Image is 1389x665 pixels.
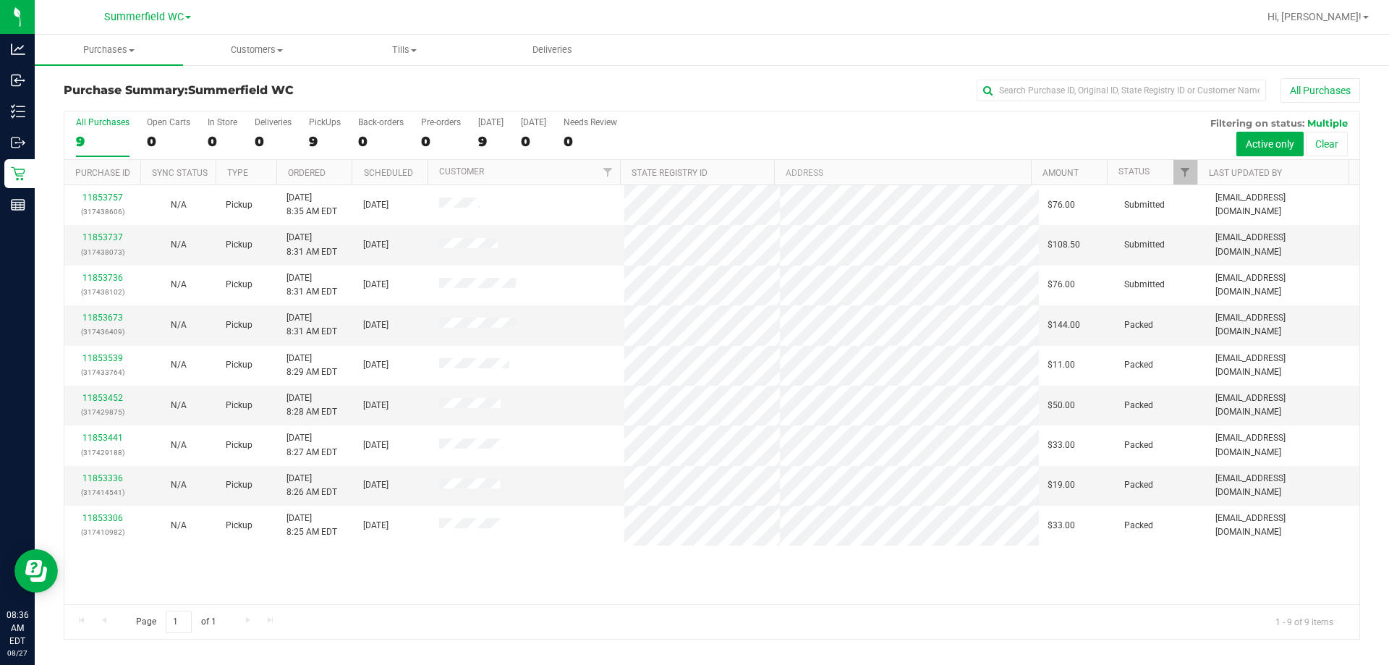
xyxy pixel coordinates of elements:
button: N/A [171,238,187,252]
div: 0 [564,133,617,150]
span: $50.00 [1048,399,1075,412]
p: (317429875) [73,405,132,419]
span: Multiple [1307,117,1348,129]
div: Pre-orders [421,117,461,127]
span: [DATE] 8:26 AM EDT [286,472,337,499]
span: $19.00 [1048,478,1075,492]
span: [EMAIL_ADDRESS][DOMAIN_NAME] [1215,231,1351,258]
div: 0 [255,133,292,150]
input: 1 [166,611,192,633]
a: Customers [183,35,331,65]
span: $76.00 [1048,198,1075,212]
span: $11.00 [1048,358,1075,372]
span: Deliveries [513,43,592,56]
div: 0 [358,133,404,150]
a: 11853306 [82,513,123,523]
p: (317414541) [73,486,132,499]
span: Packed [1124,439,1153,452]
span: Not Applicable [171,200,187,210]
a: Deliveries [479,35,627,65]
inline-svg: Outbound [11,135,25,150]
span: Purchases [35,43,183,56]
a: Ordered [288,168,326,178]
p: (317438073) [73,245,132,259]
button: N/A [171,198,187,212]
span: Summerfield WC [188,83,294,97]
span: Submitted [1124,278,1165,292]
button: N/A [171,399,187,412]
p: 08:36 AM EDT [7,609,28,648]
span: [EMAIL_ADDRESS][DOMAIN_NAME] [1215,191,1351,219]
a: Filter [596,160,620,185]
span: Pickup [226,318,252,332]
span: [DATE] 8:25 AM EDT [286,512,337,539]
button: N/A [171,278,187,292]
span: [DATE] [363,358,388,372]
a: 11853736 [82,273,123,283]
span: Packed [1124,399,1153,412]
span: Packed [1124,478,1153,492]
span: Filtering on status: [1210,117,1304,129]
span: Not Applicable [171,520,187,530]
span: [DATE] 8:27 AM EDT [286,431,337,459]
span: [DATE] [363,399,388,412]
a: Type [227,168,248,178]
span: Pickup [226,439,252,452]
span: [EMAIL_ADDRESS][DOMAIN_NAME] [1215,311,1351,339]
a: Last Updated By [1209,168,1282,178]
span: [DATE] [363,519,388,533]
inline-svg: Retail [11,166,25,181]
p: (317436409) [73,325,132,339]
div: 0 [421,133,461,150]
span: [DATE] 8:31 AM EDT [286,271,337,299]
p: (317433764) [73,365,132,379]
span: [DATE] 8:35 AM EDT [286,191,337,219]
div: Open Carts [147,117,190,127]
span: Not Applicable [171,440,187,450]
span: [DATE] [363,439,388,452]
div: 0 [147,133,190,150]
button: Active only [1236,132,1304,156]
inline-svg: Inventory [11,104,25,119]
span: Tills [331,43,478,56]
span: Pickup [226,358,252,372]
span: [DATE] [363,318,388,332]
button: N/A [171,439,187,452]
a: Customer [439,166,484,177]
input: Search Purchase ID, Original ID, State Registry ID or Customer Name... [977,80,1266,101]
div: All Purchases [76,117,129,127]
p: 08/27 [7,648,28,658]
span: [EMAIL_ADDRESS][DOMAIN_NAME] [1215,512,1351,539]
span: [DATE] 8:28 AM EDT [286,391,337,419]
span: [DATE] [363,478,388,492]
span: [DATE] [363,198,388,212]
div: [DATE] [521,117,546,127]
span: [EMAIL_ADDRESS][DOMAIN_NAME] [1215,391,1351,419]
span: [DATE] 8:31 AM EDT [286,231,337,258]
span: [DATE] 8:29 AM EDT [286,352,337,379]
span: Pickup [226,519,252,533]
button: N/A [171,519,187,533]
span: Not Applicable [171,320,187,330]
a: Filter [1173,160,1197,185]
span: [DATE] [363,278,388,292]
a: 11853757 [82,192,123,203]
span: Submitted [1124,198,1165,212]
span: $144.00 [1048,318,1080,332]
div: Deliveries [255,117,292,127]
span: [DATE] 8:31 AM EDT [286,311,337,339]
a: 11853737 [82,232,123,242]
inline-svg: Analytics [11,42,25,56]
span: Packed [1124,318,1153,332]
a: 11853441 [82,433,123,443]
span: [EMAIL_ADDRESS][DOMAIN_NAME] [1215,431,1351,459]
span: $33.00 [1048,519,1075,533]
a: State Registry ID [632,168,708,178]
span: Page of 1 [124,611,228,633]
span: Pickup [226,478,252,492]
span: $76.00 [1048,278,1075,292]
div: 0 [208,133,237,150]
span: Not Applicable [171,480,187,490]
div: Back-orders [358,117,404,127]
span: Not Applicable [171,400,187,410]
